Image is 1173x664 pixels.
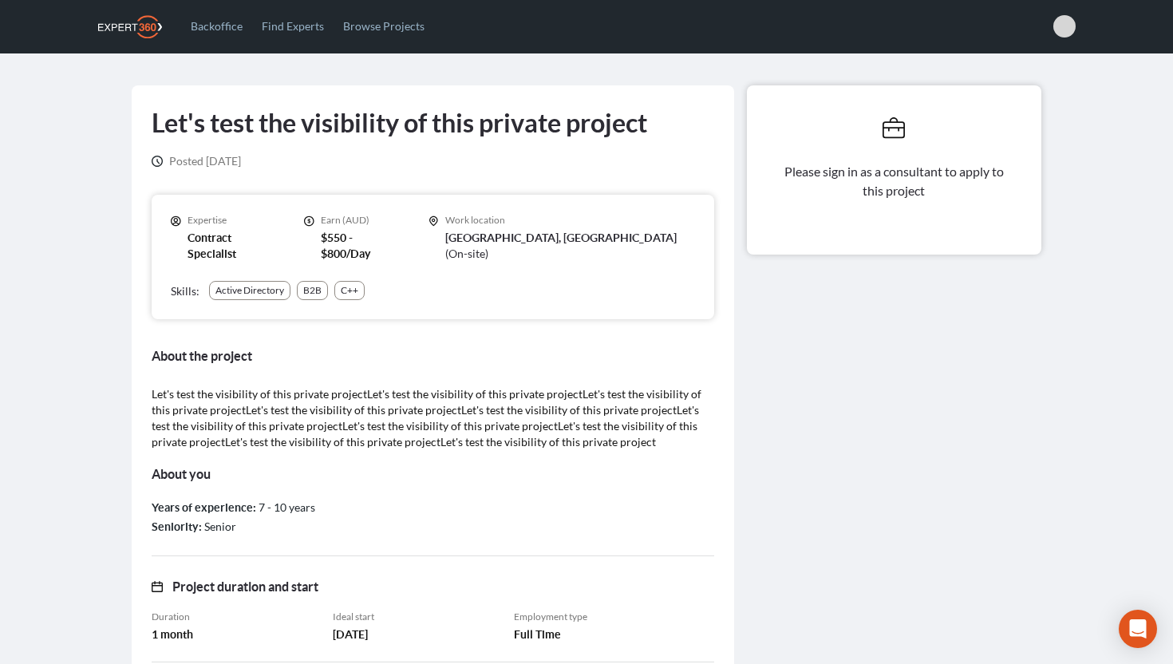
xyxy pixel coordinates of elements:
svg: icon [429,215,439,227]
p: Expertise [188,214,273,227]
p: Earn (AUD) [321,214,397,227]
svg: icon [152,581,163,592]
svg: icon [171,215,181,227]
h3: About you [152,463,714,485]
span: [GEOGRAPHIC_DATA], [GEOGRAPHIC_DATA] [445,231,677,244]
div: Senior [152,517,714,536]
div: B2B [303,284,322,297]
span: Esmeralda [1053,15,1076,38]
div: Active Directory [215,284,284,297]
p: Work location [445,214,695,227]
span: Employment type [514,611,587,623]
p: Let's test the visibility of this private projectLet's test the visibility of this private projec... [152,386,714,450]
span: Ideal start [333,611,374,623]
h3: About the project [152,345,714,367]
span: Skills: [171,284,199,298]
img: Expert360 [98,15,162,38]
span: Please sign in as a consultant to apply to this project [784,164,1006,198]
svg: icon [152,156,163,167]
div: Open Intercom Messenger [1119,610,1157,648]
label: Seniority : [152,520,202,533]
span: [DATE] [169,153,241,169]
svg: icon [883,117,905,140]
span: [DATE] [333,626,368,642]
h3: Project duration and start [172,575,318,598]
span: Duration [152,611,190,623]
p: Contract Specialist [188,230,273,262]
span: Full Time [514,626,561,642]
p: $550 - $800/Day [321,230,397,262]
svg: icon [304,215,314,227]
h1: Let's test the visibility of this private project [152,105,647,140]
span: Posted [169,154,203,168]
span: 1 month [152,626,193,642]
span: ( On-site ) [445,247,488,260]
label: Years of experience : [152,501,256,514]
div: C++ [341,284,358,297]
div: 7 - 10 years [152,498,714,517]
